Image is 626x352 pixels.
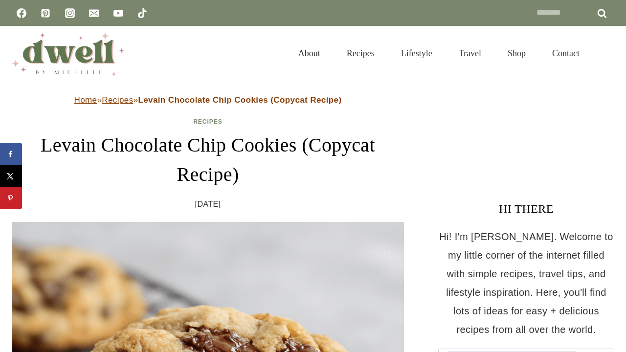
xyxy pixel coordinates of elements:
a: Recipes [193,118,223,125]
time: [DATE] [195,197,221,212]
a: Instagram [60,3,80,23]
a: YouTube [109,3,128,23]
a: About [285,36,334,70]
span: » » [74,95,342,105]
a: Contact [539,36,593,70]
a: Home [74,95,97,105]
strong: Levain Chocolate Chip Cookies (Copycat Recipe) [138,95,341,105]
a: Travel [446,36,494,70]
a: Shop [494,36,539,70]
img: DWELL by michelle [12,31,124,76]
a: Pinterest [36,3,55,23]
p: Hi! I'm [PERSON_NAME]. Welcome to my little corner of the internet filled with simple recipes, tr... [438,227,614,339]
h3: HI THERE [438,200,614,218]
h1: Levain Chocolate Chip Cookies (Copycat Recipe) [12,131,404,189]
a: Facebook [12,3,31,23]
a: Email [84,3,104,23]
button: View Search Form [598,45,614,62]
a: TikTok [133,3,152,23]
a: Recipes [102,95,133,105]
a: Recipes [334,36,388,70]
nav: Primary Navigation [285,36,593,70]
a: Lifestyle [388,36,446,70]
